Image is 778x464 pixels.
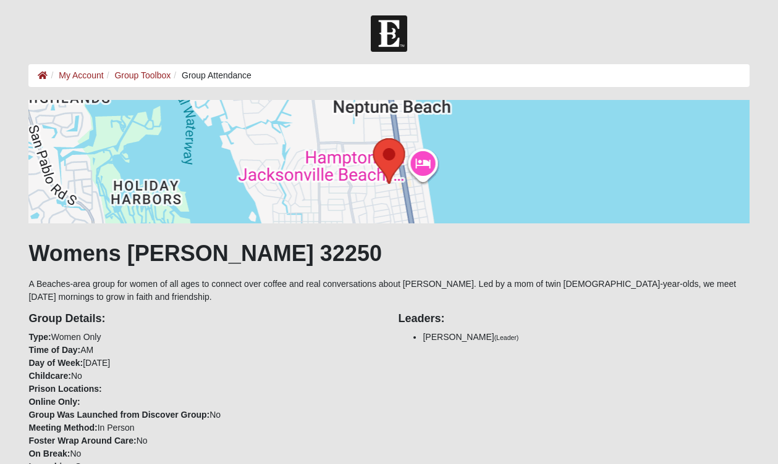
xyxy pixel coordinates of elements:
img: Church of Eleven22 Logo [371,15,407,52]
a: Group Toolbox [114,70,171,80]
li: Group Attendance [171,69,252,82]
strong: Meeting Method: [28,423,97,433]
a: My Account [59,70,103,80]
strong: Type: [28,332,51,342]
strong: Online Only: [28,397,80,407]
h1: Womens [PERSON_NAME] 32250 [28,240,749,267]
strong: Childcare: [28,371,70,381]
small: (Leader) [494,334,519,341]
strong: Day of Week: [28,358,83,368]
strong: Foster Wrap Around Care: [28,436,136,445]
h4: Group Details: [28,312,379,326]
strong: Time of Day: [28,345,80,355]
strong: Group Was Launched from Discover Group: [28,410,209,420]
h4: Leaders: [398,312,749,326]
li: [PERSON_NAME] [423,331,749,344]
strong: Prison Locations: [28,384,101,394]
